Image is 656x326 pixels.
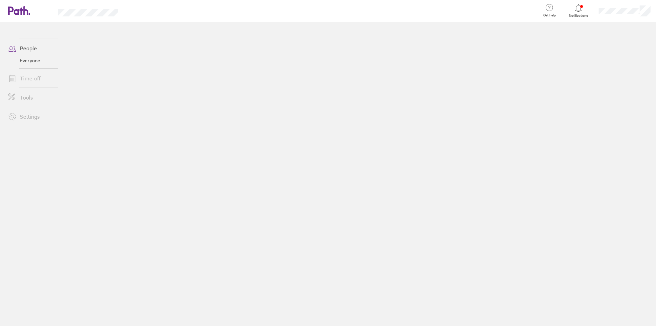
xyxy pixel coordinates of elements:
span: Get help [538,13,561,17]
a: Settings [3,110,58,123]
a: People [3,41,58,55]
a: Time off [3,71,58,85]
a: Everyone [3,55,58,66]
a: Notifications [568,3,590,18]
span: Notifications [568,14,590,18]
a: Tools [3,91,58,104]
